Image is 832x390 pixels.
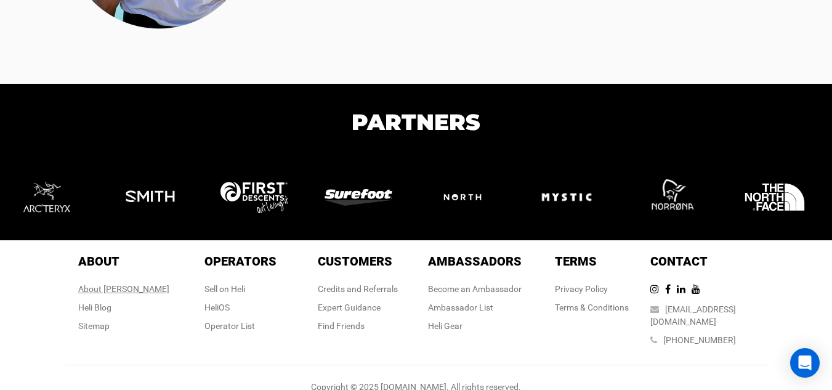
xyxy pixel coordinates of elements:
[318,303,381,312] a: Expert Guidance
[204,254,277,269] span: Operators
[220,182,301,213] img: logo
[318,320,398,332] div: Find Friends
[318,254,392,269] span: Customers
[428,301,522,314] div: Ambassador List
[533,163,613,231] img: logo
[555,254,597,269] span: Terms
[663,335,736,345] a: [PHONE_NUMBER]
[428,284,522,294] a: Become an Ambassador
[428,321,462,331] a: Heli Gear
[555,284,608,294] a: Privacy Policy
[78,254,119,269] span: About
[650,254,708,269] span: Contact
[637,163,717,231] img: logo
[204,303,230,312] a: HeliOS
[78,303,111,312] a: Heli Blog
[204,320,277,332] div: Operator List
[555,303,629,312] a: Terms & Conditions
[12,162,92,232] img: logo
[116,163,196,231] img: logo
[429,179,509,215] img: logo
[78,283,169,295] div: About [PERSON_NAME]
[325,189,405,206] img: logo
[650,304,736,327] a: [EMAIL_ADDRESS][DOMAIN_NAME]
[204,283,277,295] div: Sell on Heli
[78,320,169,332] div: Sitemap
[428,254,522,269] span: Ambassadors
[790,348,820,378] div: Open Intercom Messenger
[741,163,821,231] img: logo
[318,284,398,294] a: Credits and Referrals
